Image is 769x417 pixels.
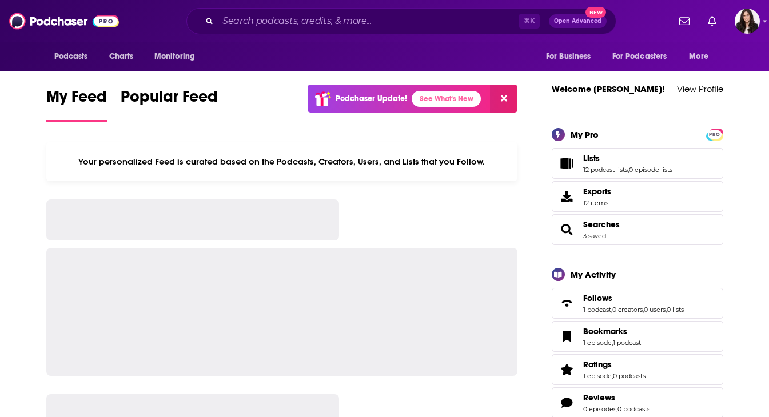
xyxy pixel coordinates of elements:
[556,295,579,311] a: Follows
[552,148,723,179] span: Lists
[583,153,600,163] span: Lists
[583,392,615,403] span: Reviews
[186,8,616,34] div: Search podcasts, credits, & more...
[102,46,141,67] a: Charts
[629,166,672,174] a: 0 episode lists
[571,129,599,140] div: My Pro
[552,354,723,385] span: Ratings
[556,395,579,411] a: Reviews
[109,49,134,65] span: Charts
[583,405,616,413] a: 0 episodes
[681,46,723,67] button: open menu
[605,46,684,67] button: open menu
[583,153,672,163] a: Lists
[583,339,612,347] a: 1 episode
[583,293,684,303] a: Follows
[9,10,119,32] img: Podchaser - Follow, Share and Rate Podcasts
[583,186,611,197] span: Exports
[583,359,612,370] span: Ratings
[583,359,646,370] a: Ratings
[412,91,481,107] a: See What's New
[583,293,612,303] span: Follows
[735,9,760,34] img: User Profile
[612,306,643,314] a: 0 creators
[583,326,641,336] a: Bookmarks
[46,46,103,67] button: open menu
[643,306,644,314] span: ,
[552,83,665,94] a: Welcome [PERSON_NAME]!
[556,189,579,205] span: Exports
[552,214,723,245] span: Searches
[677,83,723,94] a: View Profile
[46,142,518,181] div: Your personalized Feed is curated based on the Podcasts, Creators, Users, and Lists that you Follow.
[689,49,708,65] span: More
[519,14,540,29] span: ⌘ K
[616,405,617,413] span: ,
[583,326,627,336] span: Bookmarks
[552,181,723,212] a: Exports
[546,49,591,65] span: For Business
[46,87,107,113] span: My Feed
[667,306,684,314] a: 0 lists
[552,288,723,319] span: Follows
[583,372,612,380] a: 1 episode
[154,49,195,65] span: Monitoring
[552,321,723,352] span: Bookmarks
[613,372,646,380] a: 0 podcasts
[617,405,650,413] a: 0 podcasts
[708,129,722,138] a: PRO
[612,372,613,380] span: ,
[735,9,760,34] span: Logged in as RebeccaShapiro
[336,94,407,103] p: Podchaser Update!
[571,269,616,280] div: My Activity
[556,362,579,378] a: Ratings
[585,7,606,18] span: New
[538,46,605,67] button: open menu
[583,199,611,207] span: 12 items
[666,306,667,314] span: ,
[583,392,650,403] a: Reviews
[583,219,620,230] a: Searches
[549,14,607,28] button: Open AdvancedNew
[583,166,628,174] a: 12 podcast lists
[54,49,88,65] span: Podcasts
[121,87,218,113] span: Popular Feed
[556,155,579,171] a: Lists
[121,87,218,122] a: Popular Feed
[675,11,694,31] a: Show notifications dropdown
[613,339,641,347] a: 1 podcast
[556,222,579,238] a: Searches
[703,11,721,31] a: Show notifications dropdown
[583,306,611,314] a: 1 podcast
[218,12,519,30] input: Search podcasts, credits, & more...
[644,306,666,314] a: 0 users
[554,18,601,24] span: Open Advanced
[556,328,579,344] a: Bookmarks
[612,339,613,347] span: ,
[46,87,107,122] a: My Feed
[612,49,667,65] span: For Podcasters
[146,46,210,67] button: open menu
[735,9,760,34] button: Show profile menu
[708,130,722,139] span: PRO
[611,306,612,314] span: ,
[583,232,606,240] a: 3 saved
[628,166,629,174] span: ,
